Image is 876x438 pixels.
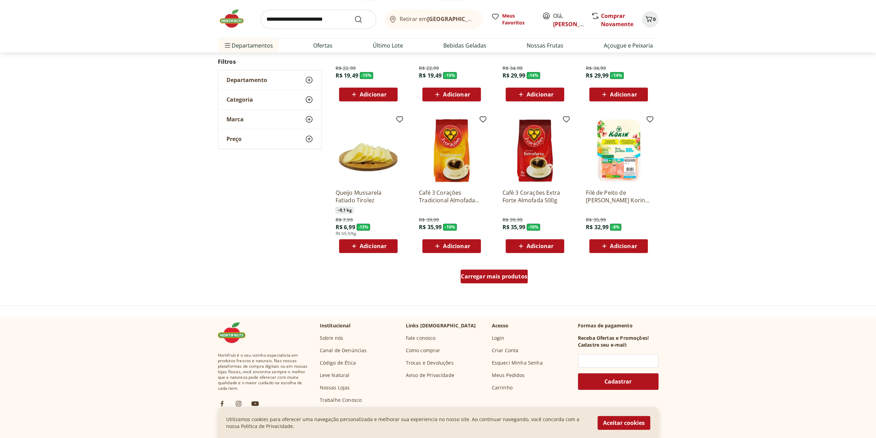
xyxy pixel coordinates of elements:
a: Filé de Peito de [PERSON_NAME] Korin 600g [586,189,651,204]
span: R$ 34,99 [586,65,606,72]
img: ytb [251,399,259,408]
h3: Receba Ofertas e Promoções! [578,335,649,342]
button: Menu [223,37,232,54]
button: Adicionar [422,88,481,101]
b: [GEOGRAPHIC_DATA]/[GEOGRAPHIC_DATA] [427,15,543,23]
button: Adicionar [339,88,398,101]
a: Meus Pedidos [492,372,525,379]
p: Acesso [492,322,509,329]
a: Nossas Frutas [527,41,563,50]
img: Hortifruti [218,8,252,29]
a: Código de Ética [320,359,356,366]
a: Bebidas Geladas [443,41,486,50]
a: Fale conosco [406,335,436,342]
span: Retirar em [400,16,476,22]
button: Carrinho [642,11,658,28]
a: Login [492,335,505,342]
a: Queijo Mussarela Fatiado Tirolez [336,189,401,204]
button: Preço [218,130,321,149]
button: Cadastrar [578,373,658,390]
span: R$ 19,49 [336,72,358,79]
span: Categoria [226,96,253,103]
a: Açougue e Peixaria [604,41,653,50]
button: Categoria [218,90,321,110]
button: Adicionar [339,239,398,253]
img: Queijo Mussarela Fatiado Tirolez [336,118,401,183]
span: R$ 22,99 [336,65,356,72]
span: Preço [226,136,242,143]
button: Adicionar [422,239,481,253]
p: Café 3 Corações Extra Forte Almofada 500g [502,189,568,204]
span: Departamentos [223,37,273,54]
span: R$ 39,99 [502,216,522,223]
a: Como comprar [406,347,441,354]
a: Trocas e Devoluções [406,359,454,366]
span: - 15 % [360,72,373,79]
a: Ofertas [313,41,333,50]
span: R$ 32,99 [586,223,609,231]
span: Adicionar [610,92,637,97]
span: - 10 % [443,224,457,231]
span: Adicionar [527,92,553,97]
span: R$ 22,99 [419,65,439,72]
span: R$ 35,99 [586,216,606,223]
span: R$ 39,99 [419,216,439,223]
button: Submit Search [354,15,371,23]
a: Aviso de Privacidade [406,372,454,379]
span: - 14 % [610,72,624,79]
a: [PERSON_NAME] [553,20,598,28]
a: Criar Conta [492,347,519,354]
span: - 14 % [527,72,540,79]
span: - 15 % [443,72,457,79]
a: Esqueci Minha Senha [492,359,543,366]
a: Canal de Denúncias [320,347,367,354]
span: R$ 35,99 [502,223,525,231]
button: Adicionar [589,88,648,101]
p: Formas de pagamento [578,322,658,329]
span: Carregar mais produtos [461,274,527,279]
span: Cadastrar [604,379,632,384]
input: search [261,10,376,29]
span: R$ 35,99 [419,223,442,231]
a: Sobre nós [320,335,343,342]
h2: Filtros [218,55,322,69]
p: Utilizamos cookies para oferecer uma navegação personalizada e melhorar sua experiencia no nosso ... [226,416,589,430]
span: Olá, [553,12,584,28]
span: 0 [653,16,656,22]
span: R$ 29,99 [586,72,609,79]
a: Nossas Lojas [320,384,350,391]
h3: Cadastre seu e-mail: [578,342,627,348]
a: Leve Natural [320,372,350,379]
span: Marca [226,116,244,123]
span: R$ 7,99 [336,216,353,223]
span: - 13 % [357,224,370,231]
button: Departamento [218,71,321,90]
button: Adicionar [506,88,564,101]
button: Marca [218,110,321,129]
span: Hortifruti é o seu vizinho especialista em produtos frescos e naturais. Nas nossas plataformas de... [218,353,309,391]
span: Adicionar [360,243,387,249]
span: R$ 34,99 [502,65,522,72]
span: Departamento [226,77,267,84]
span: R$ 19,49 [419,72,442,79]
button: Adicionar [506,239,564,253]
img: Filé de Peito de Frango Congelado Korin 600g [586,118,651,183]
img: ig [234,399,243,408]
span: ~ 0,1 kg [336,207,353,214]
span: R$ 69,9/Kg [336,231,357,236]
a: Meus Favoritos [491,12,534,26]
p: Café 3 Corações Tradicional Almofada 500g [419,189,484,204]
span: Adicionar [443,92,470,97]
button: Retirar em[GEOGRAPHIC_DATA]/[GEOGRAPHIC_DATA] [384,10,483,29]
button: Aceitar cookies [598,416,650,430]
p: Links [DEMOGRAPHIC_DATA] [406,322,476,329]
img: fb [218,399,226,408]
span: R$ 29,99 [502,72,525,79]
a: Comprar Novamente [601,12,633,28]
span: Adicionar [527,243,553,249]
span: - 8 % [610,224,621,231]
a: Último Lote [373,41,403,50]
a: Carrinho [492,384,513,391]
